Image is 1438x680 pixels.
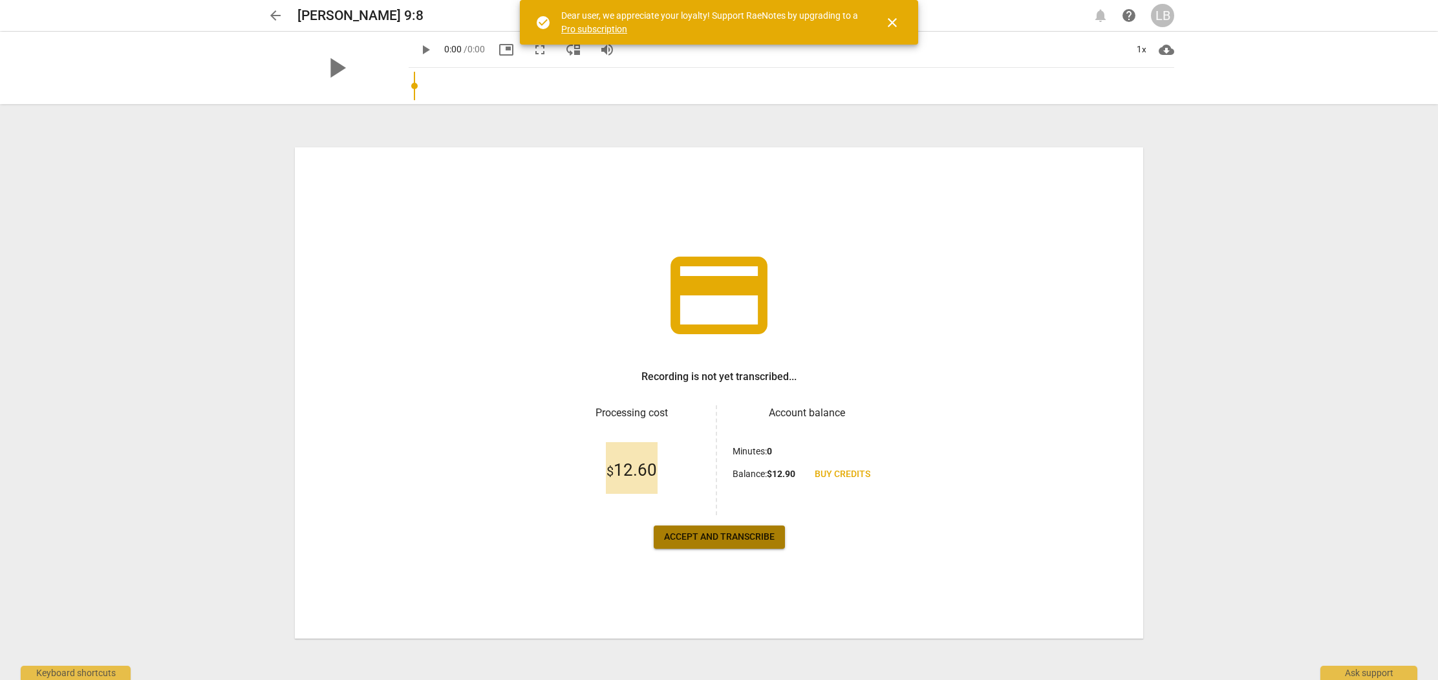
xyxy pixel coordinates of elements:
[499,42,514,58] span: picture_in_picture
[664,531,775,544] span: Accept and transcribe
[661,237,777,354] span: credit_card
[1121,8,1137,23] span: help
[561,24,627,34] a: Pro subscription
[557,405,705,421] h3: Processing cost
[535,15,551,30] span: check_circle
[1117,4,1141,27] a: Help
[528,38,552,61] button: Fullscreen
[1151,4,1174,27] button: LB
[319,51,353,85] span: play_arrow
[21,666,131,680] div: Keyboard shortcuts
[815,468,870,481] span: Buy credits
[444,44,462,54] span: 0:00
[414,38,437,61] button: Play
[733,467,795,481] p: Balance :
[804,463,881,486] a: Buy credits
[654,526,785,549] button: Accept and transcribe
[1320,666,1417,680] div: Ask support
[562,38,585,61] button: View player as separate pane
[268,8,283,23] span: arrow_back
[877,7,908,38] button: Close
[767,446,772,456] b: 0
[1159,42,1174,58] span: cloud_download
[885,15,900,30] span: close
[566,42,581,58] span: move_down
[733,405,881,421] h3: Account balance
[532,42,548,58] span: fullscreen
[596,38,619,61] button: Volume
[464,44,485,54] span: / 0:00
[641,369,797,385] h3: Recording is not yet transcribed...
[767,469,795,479] b: $ 12.90
[297,8,424,24] h2: [PERSON_NAME] 9:8
[418,42,433,58] span: play_arrow
[733,445,772,458] p: Minutes :
[561,9,861,36] div: Dear user, we appreciate your loyalty! Support RaeNotes by upgrading to a
[599,42,615,58] span: volume_up
[1129,39,1154,60] div: 1x
[495,38,518,61] button: Picture in picture
[606,461,657,480] span: 12.60
[606,463,614,479] span: $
